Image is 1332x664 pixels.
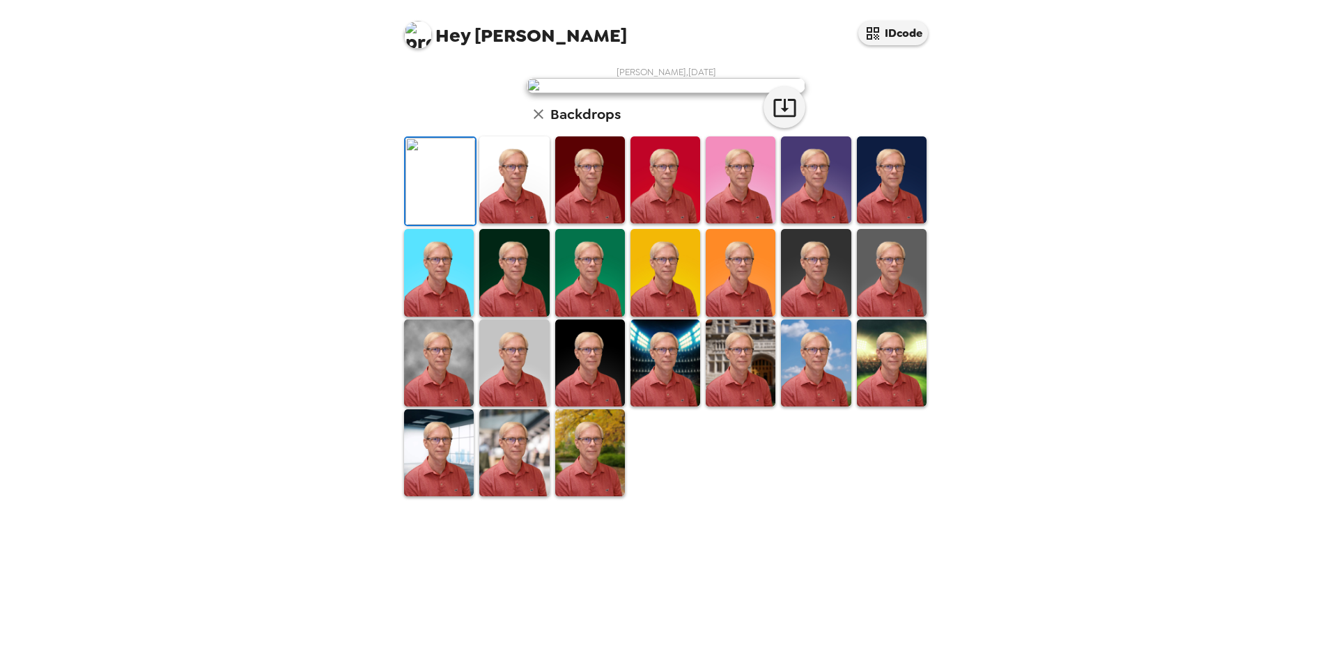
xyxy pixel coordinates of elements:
[858,21,928,45] button: IDcode
[435,23,470,48] span: Hey
[527,78,805,93] img: user
[405,138,475,225] img: Original
[617,66,716,78] span: [PERSON_NAME] , [DATE]
[550,103,621,125] h6: Backdrops
[404,14,627,45] span: [PERSON_NAME]
[404,21,432,49] img: profile pic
